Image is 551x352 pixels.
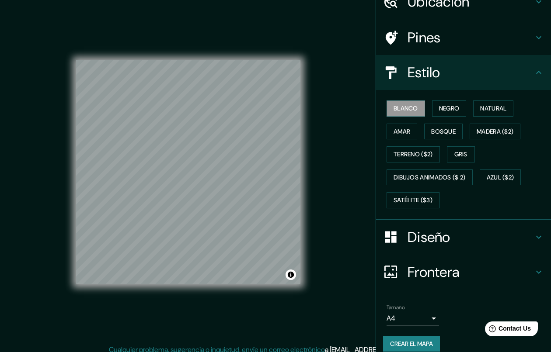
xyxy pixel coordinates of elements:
[424,124,463,140] button: Bosque
[480,169,521,186] button: Azul ($2)
[387,146,440,162] button: Terreno ($2)
[477,126,513,137] font: Madera ($2)
[447,146,475,162] button: Gris
[394,149,433,160] font: Terreno ($2)
[394,195,432,206] font: Satélite ($3)
[376,220,551,255] div: Diseño
[470,124,520,140] button: Madera ($2)
[454,149,467,160] font: Gris
[431,126,456,137] font: Bosque
[473,100,513,117] button: Natural
[286,269,296,280] button: Alternar atribución
[376,255,551,290] div: Frontera
[408,263,534,281] h4: Frontera
[387,304,405,311] label: Tamaño
[473,318,541,342] iframe: Help widget launcher
[76,60,300,284] canvas: Mapa
[390,338,433,349] font: Crear el mapa
[432,100,467,117] button: Negro
[383,336,440,352] button: Crear el mapa
[387,169,473,186] button: Dibujos animados ($ 2)
[394,172,466,183] font: Dibujos animados ($ 2)
[387,311,439,325] div: A4
[376,55,551,90] div: Estilo
[408,228,534,246] h4: Diseño
[408,64,534,81] h4: Estilo
[394,126,410,137] font: Amar
[487,172,514,183] font: Azul ($2)
[480,103,506,114] font: Natural
[394,103,418,114] font: Blanco
[387,192,439,208] button: Satélite ($3)
[439,103,460,114] font: Negro
[387,124,417,140] button: Amar
[408,29,534,46] h4: Pines
[387,100,425,117] button: Blanco
[376,20,551,55] div: Pines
